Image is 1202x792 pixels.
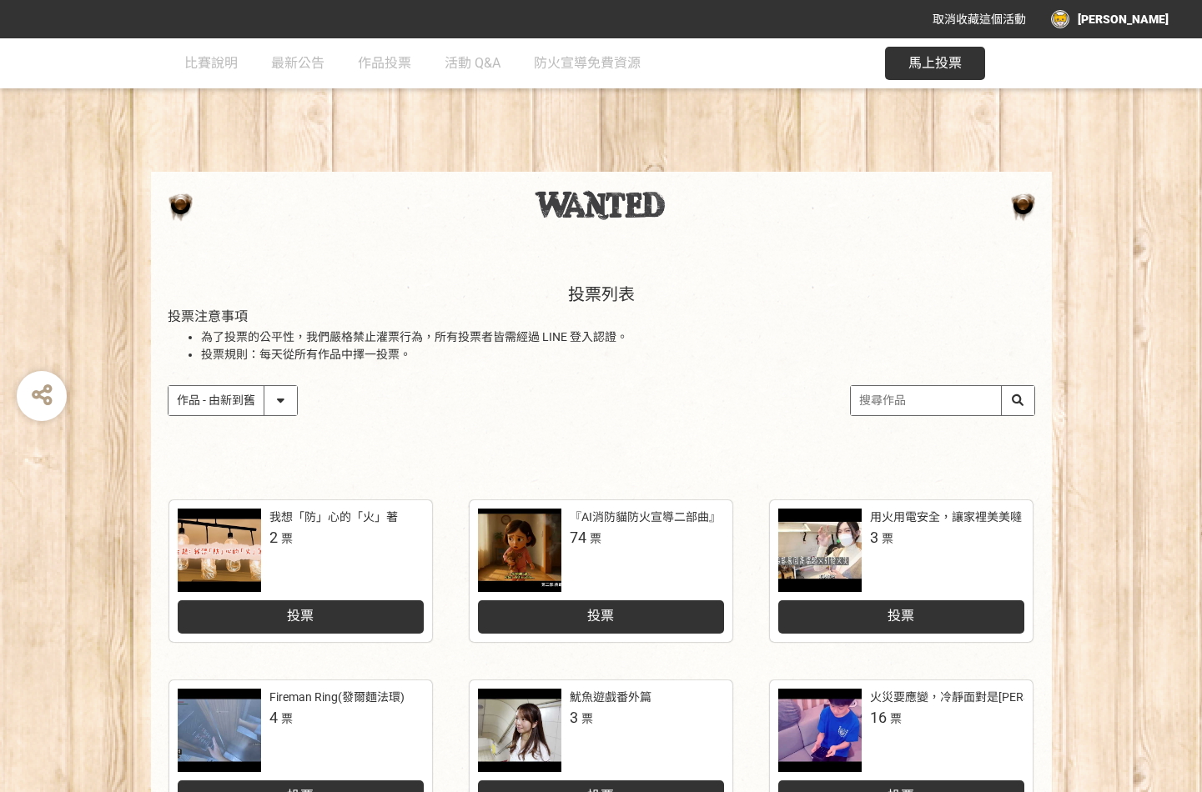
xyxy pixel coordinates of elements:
[201,346,1035,363] li: 投票規則：每天從所有作品中擇一投票。
[358,38,411,88] a: 作品投票
[590,532,601,545] span: 票
[870,509,1022,526] div: 用火用電安全，讓家裡美美噠
[870,689,1088,706] div: 火災要應變，冷靜面對是[PERSON_NAME]
[281,712,293,725] span: 票
[587,608,614,624] span: 投票
[281,532,293,545] span: 票
[358,55,411,71] span: 作品投票
[269,709,278,726] span: 4
[184,38,238,88] a: 比賽說明
[882,532,893,545] span: 票
[870,529,878,546] span: 3
[470,500,732,642] a: 『AI消防貓防火宣導二部曲』74票投票
[168,386,297,415] select: Sorting
[570,709,578,726] span: 3
[184,55,238,71] span: 比賽說明
[287,608,314,624] span: 投票
[870,709,887,726] span: 16
[570,509,721,526] div: 『AI消防貓防火宣導二部曲』
[534,55,641,71] span: 防火宣導免費資源
[269,509,398,526] div: 我想「防」心的「火」著
[168,284,1035,304] h2: 投票列表
[269,689,405,706] div: Fireman Ring(發爾麵法環)
[168,308,248,324] span: 投票注意事項
[888,608,914,624] span: 投票
[851,386,1034,415] input: 搜尋作品
[445,38,500,88] a: 活動 Q&A
[445,55,500,71] span: 活動 Q&A
[770,500,1033,642] a: 用火用電安全，讓家裡美美噠3票投票
[933,13,1026,26] span: 取消收藏這個活動
[169,500,432,642] a: 我想「防」心的「火」著2票投票
[271,38,324,88] a: 最新公告
[890,712,902,725] span: 票
[570,689,651,706] div: 魷魚遊戲番外篇
[534,38,641,88] a: 防火宣導免費資源
[201,328,1035,346] li: 為了投票的公平性，我們嚴格禁止灌票行為，所有投票者皆需經過 LINE 登入認證。
[885,47,985,80] button: 馬上投票
[269,529,278,546] span: 2
[581,712,593,725] span: 票
[570,529,586,546] span: 74
[271,55,324,71] span: 最新公告
[908,55,962,71] span: 馬上投票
